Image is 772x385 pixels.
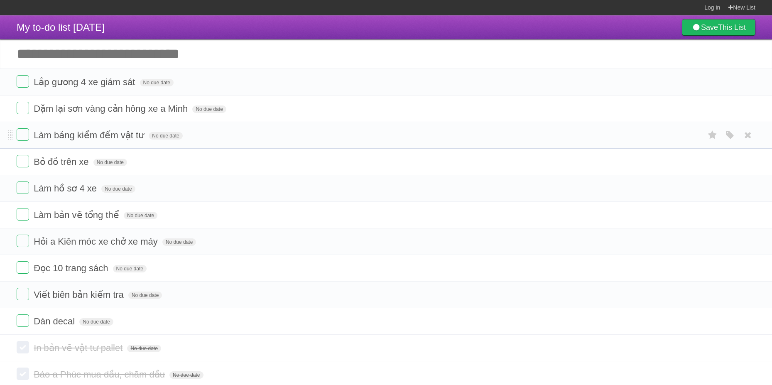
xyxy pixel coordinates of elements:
[162,238,196,246] span: No due date
[718,23,746,32] b: This List
[113,265,147,272] span: No due date
[705,128,721,142] label: Star task
[17,368,29,380] label: Done
[17,235,29,247] label: Done
[34,263,110,273] span: Đọc 10 trang sách
[17,128,29,141] label: Done
[34,183,99,194] span: Làm hồ sơ 4 xe
[17,314,29,327] label: Done
[34,316,77,326] span: Dán decal
[17,75,29,88] label: Done
[149,132,182,140] span: No due date
[17,288,29,300] label: Done
[34,343,125,353] span: In bản vẽ vật tư pallet
[17,341,29,353] label: Done
[17,22,105,33] span: My to-do list [DATE]
[169,371,203,379] span: No due date
[34,157,91,167] span: Bỏ đồ trên xe
[140,79,174,86] span: No due date
[34,130,146,140] span: Làm bảng kiểm đếm vật tư
[93,159,127,166] span: No due date
[128,292,162,299] span: No due date
[17,208,29,221] label: Done
[34,236,160,247] span: Hỏi a Kiên móc xe chở xe máy
[34,369,167,380] span: Báo a Phúc mua dầu, chăm dầu
[34,210,121,220] span: Làm bản vẽ tổng thể
[192,105,226,113] span: No due date
[34,77,137,87] span: Lắp gương 4 xe giám sát
[17,261,29,274] label: Done
[17,181,29,194] label: Done
[101,185,135,193] span: No due date
[124,212,157,219] span: No due date
[17,155,29,167] label: Done
[34,289,126,300] span: Viết biên bản kiểm tra
[682,19,755,36] a: SaveThis List
[17,102,29,114] label: Done
[79,318,113,326] span: No due date
[127,345,161,352] span: No due date
[34,103,190,114] span: Dặm lại sơn vàng cản hông xe a Minh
